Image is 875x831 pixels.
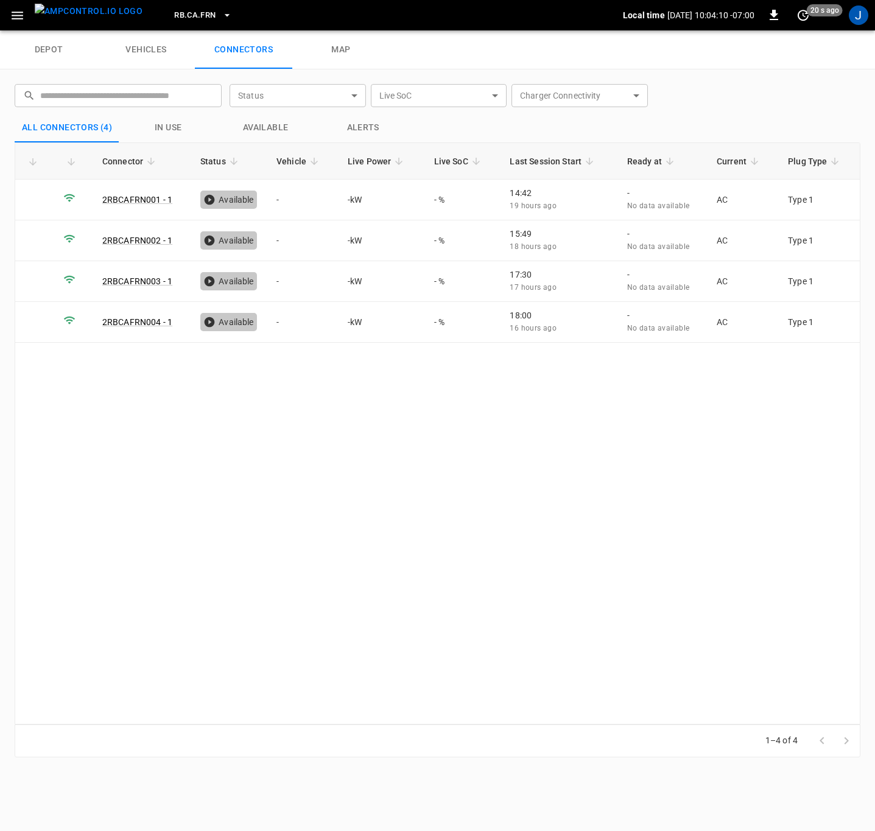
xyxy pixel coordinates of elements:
button: in use [119,113,217,142]
span: Connector [102,154,159,169]
p: [DATE] 10:04:10 -07:00 [667,9,754,21]
span: Last Session Start [510,154,597,169]
span: No data available [627,283,690,292]
a: 2RBCAFRN003 - 1 [102,276,172,286]
span: Ready at [627,154,678,169]
td: - [267,302,338,343]
p: - [627,228,697,240]
button: All Connectors (4) [15,113,119,142]
p: - [627,309,697,321]
p: 14:42 [510,187,607,199]
td: - kW [338,180,424,220]
span: RB.CA.FRN [174,9,216,23]
button: Available [217,113,314,142]
span: No data available [627,324,690,332]
td: - kW [338,261,424,302]
td: - % [424,302,501,343]
span: Status [200,154,242,169]
a: 2RBCAFRN004 - 1 [102,317,172,327]
img: ampcontrol.io logo [35,4,142,19]
td: Type 1 [778,261,860,302]
span: 16 hours ago [510,324,557,332]
span: Vehicle [276,154,322,169]
td: - % [424,180,501,220]
button: RB.CA.FRN [169,4,236,27]
p: Local time [623,9,665,21]
a: 2RBCAFRN002 - 1 [102,236,172,245]
p: 17:30 [510,268,607,281]
span: No data available [627,202,690,210]
span: Current [717,154,762,169]
td: AC [707,302,778,343]
td: Type 1 [778,180,860,220]
span: 19 hours ago [510,202,557,210]
div: Available [200,313,257,331]
td: - [267,220,338,261]
td: - [267,261,338,302]
p: - [627,187,697,199]
p: 18:00 [510,309,607,321]
td: - % [424,220,501,261]
p: 15:49 [510,228,607,240]
div: Available [200,191,257,209]
td: - kW [338,220,424,261]
div: Available [200,231,257,250]
span: No data available [627,242,690,251]
td: - kW [338,302,424,343]
td: - % [424,261,501,302]
span: 18 hours ago [510,242,557,251]
button: Alerts [314,113,412,142]
p: - [627,268,697,281]
span: 17 hours ago [510,283,557,292]
span: Plug Type [788,154,843,169]
button: set refresh interval [793,5,813,25]
span: 20 s ago [807,4,843,16]
a: map [292,30,390,69]
td: Type 1 [778,220,860,261]
span: Live SoC [434,154,484,169]
td: Type 1 [778,302,860,343]
td: - [267,180,338,220]
a: vehicles [97,30,195,69]
td: AC [707,261,778,302]
p: 1–4 of 4 [765,734,798,746]
td: AC [707,220,778,261]
a: connectors [195,30,292,69]
div: Available [200,272,257,290]
a: 2RBCAFRN001 - 1 [102,195,172,205]
div: profile-icon [849,5,868,25]
td: AC [707,180,778,220]
span: Live Power [348,154,407,169]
